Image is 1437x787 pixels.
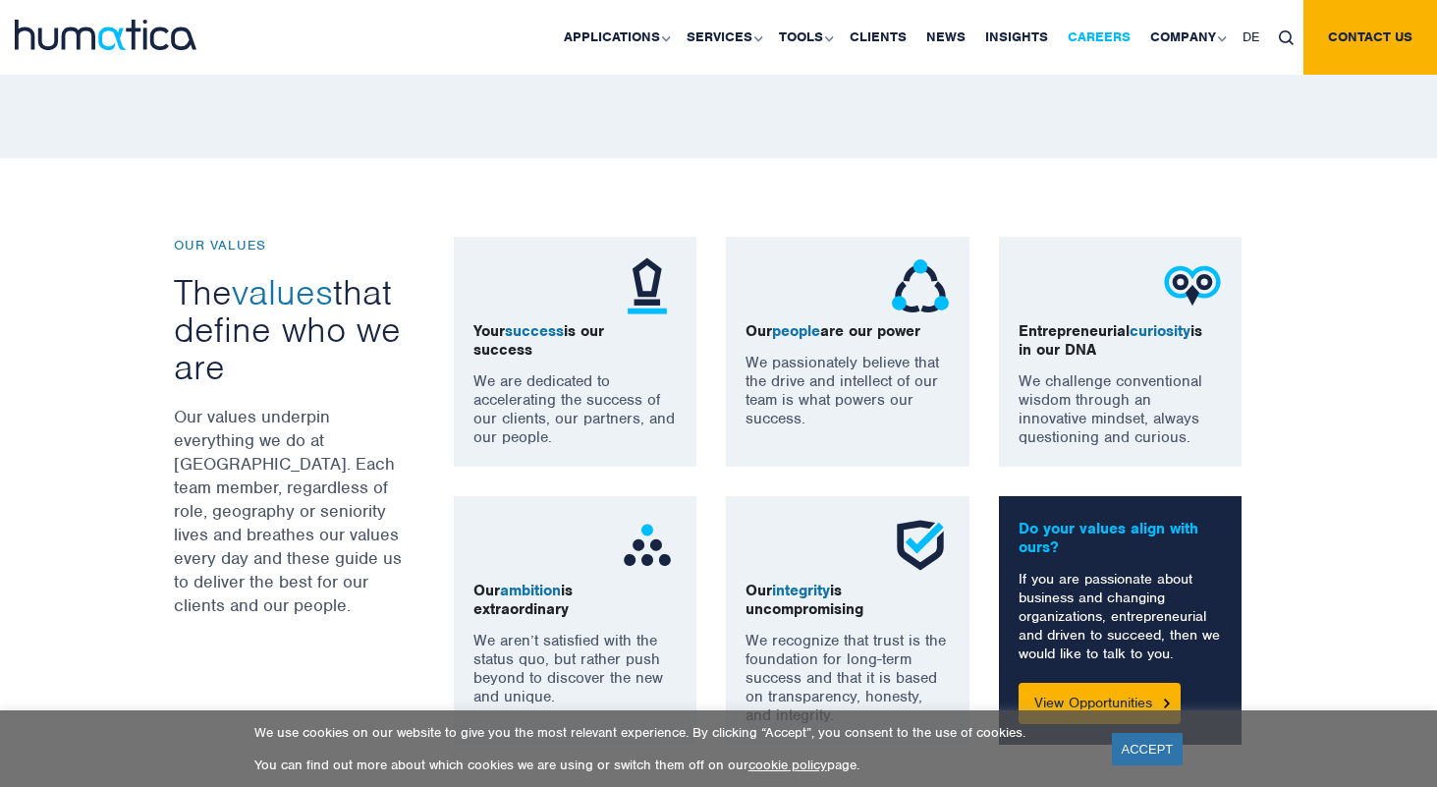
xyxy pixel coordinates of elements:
[254,724,1087,741] p: We use cookies on our website to give you the most relevant experience. By clicking “Accept”, you...
[473,582,678,619] p: Our is extraordinary
[254,757,1087,773] p: You can find out more about which cookies we are using or switch them off on our page.
[473,322,678,360] p: Your is our success
[1019,372,1223,447] p: We challenge conventional wisdom through an innovative mindset, always questioning and curious.
[174,273,405,385] h3: The that define who we are
[1019,520,1223,557] p: Do your values align with ours?
[746,354,950,428] p: We passionately believe that the drive and intellect of our team is what powers our success.
[174,237,405,253] p: OUR VALUES
[1279,30,1294,45] img: search_icon
[1112,733,1184,765] a: ACCEPT
[232,269,333,314] span: values
[891,256,950,315] img: ico
[174,405,405,617] p: Our values underpin everything we do at [GEOGRAPHIC_DATA]. Each team member, regardless of role, ...
[891,516,950,575] img: ico
[1164,699,1170,707] img: Button
[618,256,677,315] img: ico
[1019,322,1223,360] p: Entrepreneurial is in our DNA
[1019,683,1181,724] a: View Opportunities
[1243,28,1259,45] span: DE
[746,582,950,619] p: Our is uncompromising
[1019,570,1223,663] p: If you are passionate about business and changing organizations, entrepreneurial and driven to su...
[473,372,678,447] p: We are dedicated to accelerating the success of our clients, our partners, and our people.
[505,321,564,341] span: success
[1130,321,1190,341] span: curiosity
[473,632,678,706] p: We aren’t satisfied with the status quo, but rather push beyond to discover the new and unique.
[772,581,830,600] span: integrity
[772,321,820,341] span: people
[500,581,561,600] span: ambition
[748,757,827,773] a: cookie policy
[1163,256,1222,315] img: ico
[746,632,950,725] p: We recognize that trust is the foundation for long-term success and that it is based on transpare...
[15,20,196,50] img: logo
[746,322,950,341] p: Our are our power
[618,516,677,575] img: ico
